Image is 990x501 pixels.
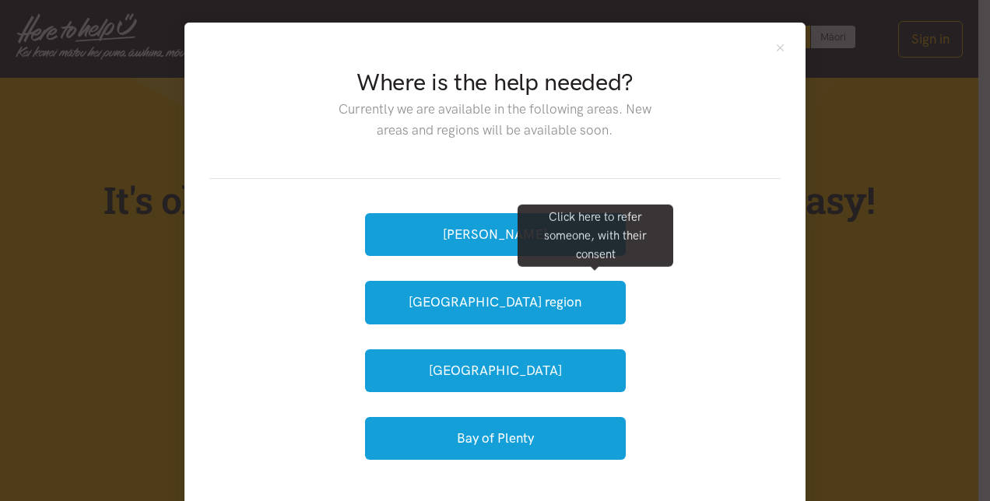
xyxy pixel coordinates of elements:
button: Close [774,41,787,54]
p: Currently we are available in the following areas. New areas and regions will be available soon. [326,99,663,141]
button: [GEOGRAPHIC_DATA] [365,349,626,392]
button: [GEOGRAPHIC_DATA] region [365,281,626,324]
button: Bay of Plenty [365,417,626,460]
button: [PERSON_NAME] [365,213,626,256]
h2: Where is the help needed? [326,66,663,99]
div: Click here to refer someone, with their consent [518,204,673,266]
